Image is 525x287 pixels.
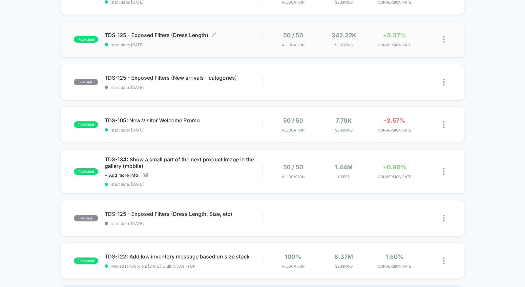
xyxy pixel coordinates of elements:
[105,182,262,187] span: start date: [DATE]
[105,156,262,169] span: TDS-134: Show a small part of the next product image in the gallery (mobile)
[105,253,262,260] span: TDS-122: Add low inventory message based on size stock
[371,128,418,133] span: CONVERSION RATE
[283,117,303,124] span: 50 / 50
[283,164,303,171] span: 50 / 50
[443,257,445,264] img: close
[105,117,262,124] span: TDS-105: New Visitor Welcome Promo
[105,42,262,47] span: start date: [DATE]
[105,221,262,226] span: start date: [DATE]
[371,264,418,269] span: CONVERSION RATE
[285,253,301,260] span: 100%
[74,257,98,264] span: published
[74,79,98,85] span: paused
[320,264,367,269] span: Sessions
[320,174,367,179] span: Users
[443,121,445,128] img: close
[105,74,262,81] span: TDS-125 - Exposed Filters (New arrivals - categories)
[443,168,445,175] img: close
[443,36,445,43] img: close
[283,32,303,39] span: 50 / 50
[74,215,98,221] span: paused
[320,128,367,133] span: Sessions
[386,253,404,260] span: 1.50%
[282,174,304,179] span: Allocation
[383,32,406,39] span: +3.37%
[105,173,138,178] span: + Add more info
[105,85,262,90] span: start date: [DATE]
[282,264,304,269] span: Allocation
[384,117,405,124] span: -3.57%
[105,32,262,38] span: TDS-125 - Exposed Filters (Dress Length)
[282,43,304,47] span: Allocation
[282,128,304,133] span: Allocation
[371,43,418,47] span: CONVERSION RATE
[443,215,445,222] img: close
[74,168,98,175] span: published
[335,164,353,171] span: 1.44M
[331,32,356,39] span: 342.22k
[74,121,98,128] span: published
[111,264,196,269] span: Moved to 100% on: [DATE] . Uplift: 1.38% in CR
[334,253,353,260] span: 8.37M
[383,164,406,171] span: +0.98%
[336,117,352,124] span: 7.79k
[320,43,367,47] span: Sessions
[443,79,445,86] img: close
[371,174,418,179] span: CONVERSION RATE
[74,36,98,43] span: published
[105,211,262,217] span: TDS-125 - Exposed Filters (Dress Length, Size, etc)
[105,128,262,133] span: start date: [DATE]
